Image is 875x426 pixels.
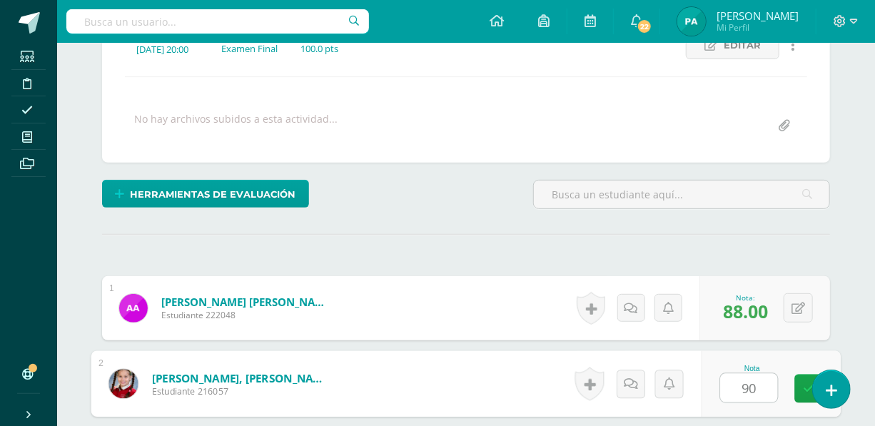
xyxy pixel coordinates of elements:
[134,112,338,140] div: No hay archivos subidos a esta actividad...
[152,370,328,385] a: [PERSON_NAME], [PERSON_NAME]
[161,295,333,309] a: [PERSON_NAME] [PERSON_NAME]
[136,43,198,56] div: [DATE] 20:00
[152,385,328,398] span: Estudiante 216057
[300,42,338,55] div: 100.0 pts
[720,365,785,372] div: Nota
[131,181,296,208] span: Herramientas de evaluación
[723,293,768,303] div: Nota:
[721,374,778,402] input: 0-100.0
[119,294,148,323] img: f894b938de06bffff016ecec4036e6ed.png
[724,32,761,59] span: Editar
[534,181,829,208] input: Busca un estudiante aquí...
[723,299,768,323] span: 88.00
[677,7,706,36] img: 509b21a4eb38fc6e7096e981583784d8.png
[637,19,652,34] span: 22
[717,21,799,34] span: Mi Perfil
[221,42,278,55] div: Examen Final
[717,9,799,23] span: [PERSON_NAME]
[108,369,138,398] img: b25620476b1800cfd3b3f0a67be861b8.png
[66,9,369,34] input: Busca un usuario...
[102,180,309,208] a: Herramientas de evaluación
[161,309,333,321] span: Estudiante 222048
